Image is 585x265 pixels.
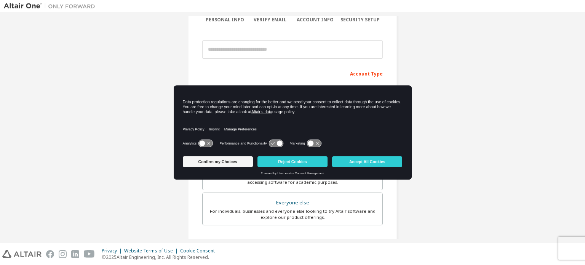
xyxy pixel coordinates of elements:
p: © 2025 Altair Engineering, Inc. All Rights Reserved. [102,254,219,260]
img: instagram.svg [59,250,67,258]
div: Account Type [202,67,383,79]
div: Security Setup [338,17,383,23]
div: Everyone else [207,198,378,208]
div: Account Info [292,17,338,23]
img: Altair One [4,2,99,10]
img: linkedin.svg [71,250,79,258]
div: For individuals, businesses and everyone else looking to try Altair software and explore our prod... [207,208,378,220]
img: youtube.svg [84,250,95,258]
div: Personal Info [202,17,248,23]
div: Your Profile [202,237,383,249]
div: Cookie Consent [180,248,219,254]
div: Website Terms of Use [124,248,180,254]
div: Privacy [102,248,124,254]
img: facebook.svg [46,250,54,258]
img: altair_logo.svg [2,250,42,258]
div: Verify Email [248,17,293,23]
